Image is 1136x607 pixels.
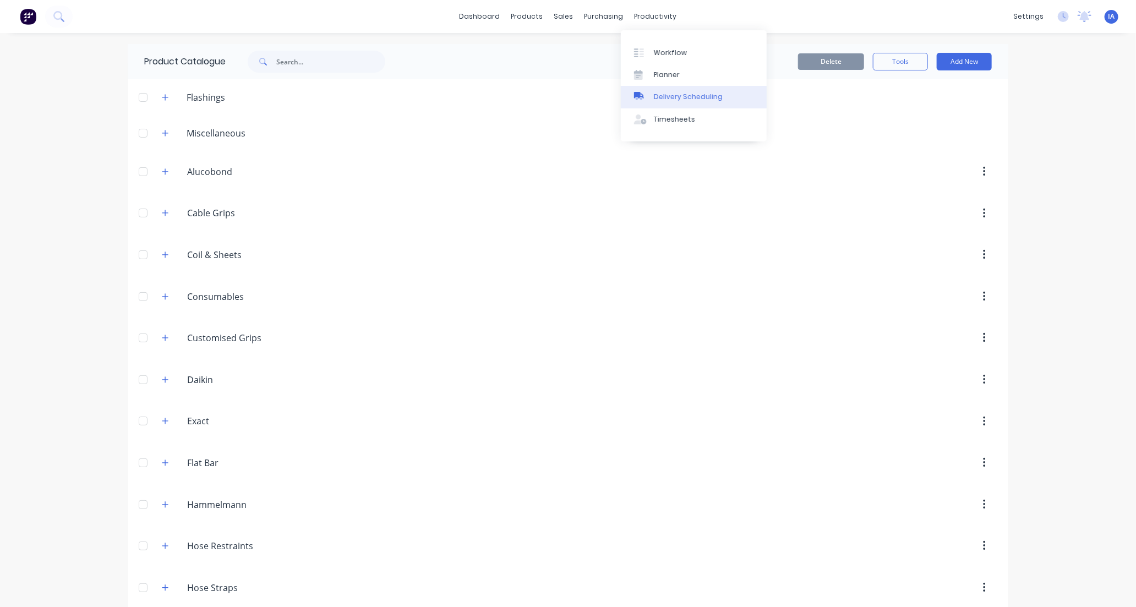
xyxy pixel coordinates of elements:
div: sales [549,8,579,25]
input: Enter category name [187,498,318,511]
button: Tools [873,53,928,70]
div: Workflow [654,48,687,58]
div: purchasing [579,8,629,25]
a: Planner [621,64,767,86]
input: Search... [276,51,385,73]
div: productivity [629,8,682,25]
input: Enter category name [187,331,318,344]
div: products [506,8,549,25]
input: Enter category name [187,248,318,261]
div: Timesheets [654,114,695,124]
div: Planner [654,70,680,80]
input: Enter category name [187,414,318,428]
img: Factory [20,8,36,25]
input: Enter category name [187,539,318,553]
a: Delivery Scheduling [621,86,767,108]
button: Delete [798,53,864,70]
div: settings [1008,8,1049,25]
input: Enter category name [187,206,318,220]
input: Enter category name [187,373,318,386]
span: IA [1108,12,1115,21]
input: Enter category name [187,456,318,469]
input: Enter category name [187,290,318,303]
a: Timesheets [621,108,767,130]
input: Enter category name [187,581,318,594]
a: dashboard [454,8,506,25]
div: Product Catalogue [128,44,226,79]
input: Enter category name [187,165,318,178]
div: Miscellaneous [178,127,254,140]
div: Delivery Scheduling [654,92,723,102]
a: Workflow [621,41,767,63]
div: Flashings [178,91,234,104]
button: Add New [937,53,992,70]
